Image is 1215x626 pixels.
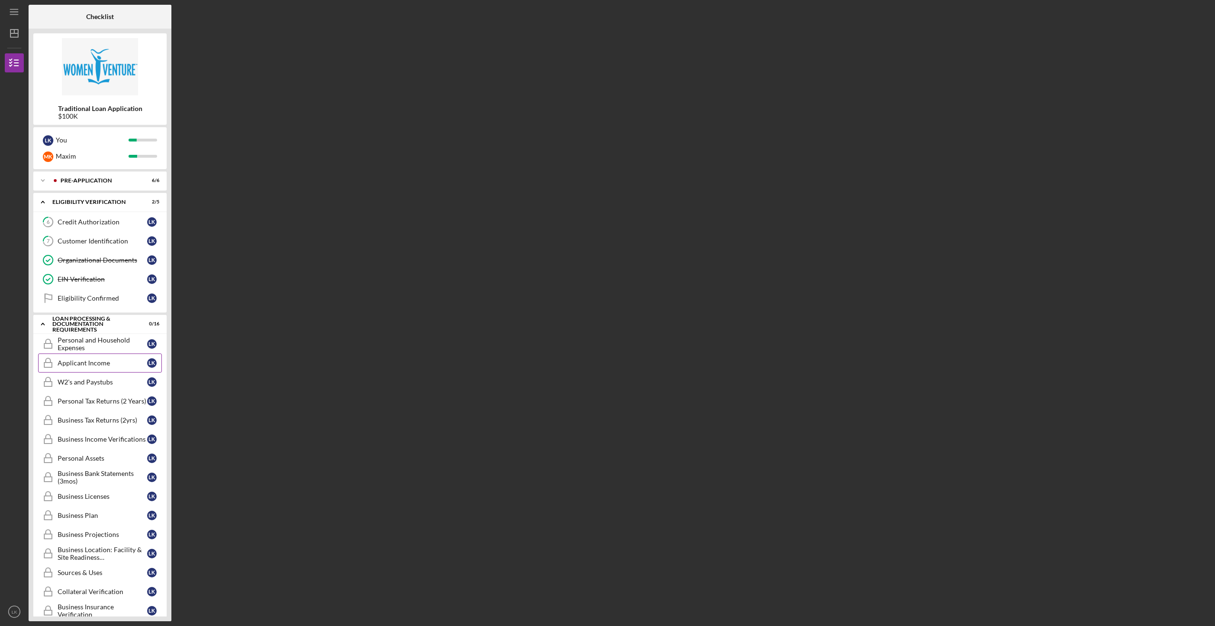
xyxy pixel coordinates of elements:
[58,294,147,302] div: Eligibility Confirmed
[58,112,142,120] div: $100K
[147,293,157,303] div: L K
[38,334,162,353] a: Personal and Household ExpensesLK
[58,336,147,352] div: Personal and Household Expenses
[58,531,147,538] div: Business Projections
[58,546,147,561] div: Business Location: Facility & Site Readiness Documentation
[38,289,162,308] a: Eligibility ConfirmedLK
[58,256,147,264] div: Organizational Documents
[38,525,162,544] a: Business ProjectionsLK
[38,506,162,525] a: Business PlanLK
[52,199,136,205] div: Eligibility Verification
[11,609,17,615] text: LK
[47,219,50,225] tspan: 6
[147,530,157,539] div: L K
[38,212,162,232] a: 6Credit AuthorizationLK
[47,238,50,244] tspan: 7
[38,468,162,487] a: Business Bank Statements (3mos)LK
[38,270,162,289] a: EIN VerificationLK
[56,148,129,164] div: Maxim
[38,373,162,392] a: W2's and PaystubsLK
[38,544,162,563] a: Business Location: Facility & Site Readiness DocumentationLK
[58,512,147,519] div: Business Plan
[147,377,157,387] div: L K
[38,487,162,506] a: Business LicensesLK
[142,321,159,327] div: 0 / 16
[147,255,157,265] div: L K
[58,588,147,596] div: Collateral Verification
[58,435,147,443] div: Business Income Verifications
[38,563,162,582] a: Sources & UsesLK
[147,339,157,349] div: L K
[38,353,162,373] a: Applicant IncomeLK
[58,275,147,283] div: EIN Verification
[147,396,157,406] div: L K
[43,151,53,162] div: M K
[58,397,147,405] div: Personal Tax Returns (2 Years)
[58,470,147,485] div: Business Bank Statements (3mos)
[142,178,159,183] div: 6 / 6
[58,493,147,500] div: Business Licenses
[147,434,157,444] div: L K
[38,449,162,468] a: Personal AssetsLK
[58,378,147,386] div: W2's and Paystubs
[58,105,142,112] b: Traditional Loan Application
[147,415,157,425] div: L K
[58,454,147,462] div: Personal Assets
[38,392,162,411] a: Personal Tax Returns (2 Years)LK
[147,587,157,596] div: L K
[147,549,157,558] div: L K
[147,568,157,577] div: L K
[147,358,157,368] div: L K
[38,411,162,430] a: Business Tax Returns (2yrs)LK
[52,316,136,333] div: Loan Processing & Documentation Requirements
[38,251,162,270] a: Organizational DocumentsLK
[58,237,147,245] div: Customer Identification
[147,511,157,520] div: L K
[147,454,157,463] div: L K
[147,606,157,616] div: L K
[38,582,162,601] a: Collateral VerificationLK
[58,603,147,618] div: Business Insurance Verification
[147,274,157,284] div: L K
[60,178,136,183] div: Pre-Application
[147,217,157,227] div: L K
[5,602,24,621] button: LK
[33,38,167,95] img: Product logo
[58,359,147,367] div: Applicant Income
[58,218,147,226] div: Credit Authorization
[38,601,162,620] a: Business Insurance VerificationLK
[38,430,162,449] a: Business Income VerificationsLK
[86,13,114,20] b: Checklist
[58,569,147,576] div: Sources & Uses
[38,232,162,251] a: 7Customer IdentificationLK
[147,492,157,501] div: L K
[142,199,159,205] div: 2 / 5
[147,473,157,482] div: L K
[43,135,53,146] div: L K
[56,132,129,148] div: You
[58,416,147,424] div: Business Tax Returns (2yrs)
[147,236,157,246] div: L K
